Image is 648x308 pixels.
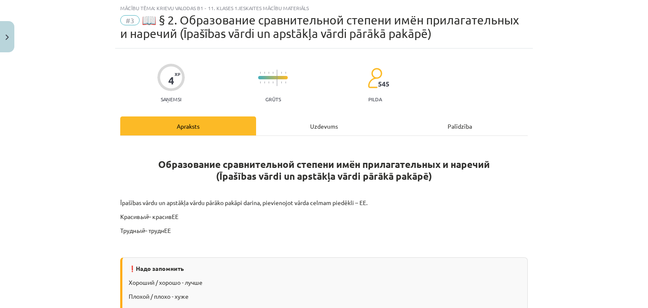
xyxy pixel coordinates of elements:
[216,170,432,182] strong: (Īpašības vārdi un apstākļa vārdi pārākā pakāpē)
[140,213,148,220] i: ый
[281,72,282,74] img: icon-short-line-57e1e144782c952c97e751825c79c345078a6d821885a25fce030b3d8c18986b.svg
[264,72,265,74] img: icon-short-line-57e1e144782c952c97e751825c79c345078a6d821885a25fce030b3d8c18986b.svg
[158,158,490,170] strong: Образование сравнительной степени имён прилагательных и наречий
[265,96,281,102] p: Grūts
[260,81,261,84] img: icon-short-line-57e1e144782c952c97e751825c79c345078a6d821885a25fce030b3d8c18986b.svg
[392,116,528,135] div: Palīdzība
[260,72,261,74] img: icon-short-line-57e1e144782c952c97e751825c79c345078a6d821885a25fce030b3d8c18986b.svg
[367,68,382,89] img: students-c634bb4e5e11cddfef0936a35e636f08e4e9abd3cc4e673bd6f9a4125e45ecb1.svg
[136,227,144,234] i: ый
[285,81,286,84] img: icon-short-line-57e1e144782c952c97e751825c79c345078a6d821885a25fce030b3d8c18986b.svg
[368,96,382,102] p: pilda
[120,226,528,235] p: Трудн – труднЕЕ
[168,75,174,86] div: 4
[5,35,9,40] img: icon-close-lesson-0947bae3869378f0d4975bcd49f059093ad1ed9edebbc8119c70593378902aed.svg
[378,80,389,88] span: 545
[120,116,256,135] div: Apraksts
[256,116,392,135] div: Uzdevums
[129,292,521,301] p: Плохой / плохо - хуже
[129,278,521,287] p: Хороший / хорошо - лучше
[277,70,278,86] img: icon-long-line-d9ea69661e0d244f92f715978eff75569469978d946b2353a9bb055b3ed8787d.svg
[120,15,140,25] span: #3
[120,212,528,221] p: Красив – красивЕЕ
[264,81,265,84] img: icon-short-line-57e1e144782c952c97e751825c79c345078a6d821885a25fce030b3d8c18986b.svg
[129,265,184,272] strong: ❗Надо запомнить
[281,81,282,84] img: icon-short-line-57e1e144782c952c97e751825c79c345078a6d821885a25fce030b3d8c18986b.svg
[120,198,528,207] p: Īpašības vārdu un apstākļa vārdu pārāko pakāpi darina, pievienojot vārda celmam piedēkli – ЕЕ.
[175,72,180,76] span: XP
[268,72,269,74] img: icon-short-line-57e1e144782c952c97e751825c79c345078a6d821885a25fce030b3d8c18986b.svg
[285,72,286,74] img: icon-short-line-57e1e144782c952c97e751825c79c345078a6d821885a25fce030b3d8c18986b.svg
[120,13,519,41] span: 📖 § 2. Образование сравнительной степени имён прилагательных и наречий (Īpašības vārdi un apstākļ...
[120,5,528,11] div: Mācību tēma: Krievu valodas b1 - 11. klases 1.ieskaites mācību materiāls
[268,81,269,84] img: icon-short-line-57e1e144782c952c97e751825c79c345078a6d821885a25fce030b3d8c18986b.svg
[157,96,185,102] p: Saņemsi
